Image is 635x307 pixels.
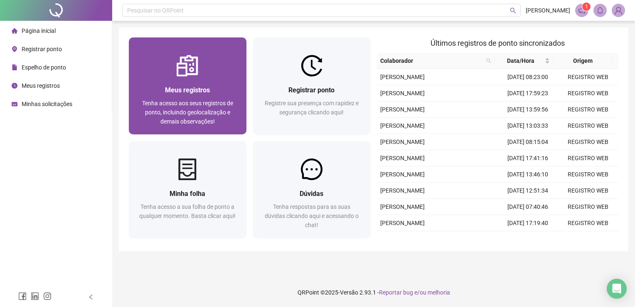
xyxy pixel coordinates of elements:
span: [PERSON_NAME] [380,74,425,80]
span: [PERSON_NAME] [380,139,425,145]
span: bell [596,7,604,14]
div: Open Intercom Messenger [607,279,627,299]
span: [PERSON_NAME] [380,203,425,210]
span: 1 [585,4,588,10]
td: REGISTRO WEB [558,199,618,215]
td: REGISTRO WEB [558,134,618,150]
span: Colaborador [380,56,483,65]
span: environment [12,46,17,52]
th: Data/Hora [495,53,553,69]
span: Tenha acesso aos seus registros de ponto, incluindo geolocalização e demais observações! [142,100,233,125]
td: [DATE] 07:40:46 [498,199,558,215]
span: Meus registros [165,86,210,94]
span: [PERSON_NAME] [380,90,425,97]
td: REGISTRO WEB [558,183,618,199]
img: 91070 [612,4,625,17]
span: clock-circle [12,83,17,89]
span: notification [578,7,586,14]
span: Meus registros [22,82,60,89]
span: [PERSON_NAME] [380,106,425,113]
span: Minha folha [170,190,205,198]
th: Origem [553,53,612,69]
td: REGISTRO WEB [558,69,618,85]
span: [PERSON_NAME] [526,6,570,15]
td: REGISTRO WEB [558,231,618,248]
td: REGISTRO WEB [558,150,618,166]
sup: 1 [582,2,591,11]
td: REGISTRO WEB [558,85,618,102]
span: search [510,7,516,14]
span: schedule [12,101,17,107]
span: [PERSON_NAME] [380,122,425,129]
span: [PERSON_NAME] [380,155,425,161]
td: [DATE] 08:23:00 [498,69,558,85]
span: Data/Hora [498,56,543,65]
span: Registrar ponto [22,46,62,52]
span: search [486,58,491,63]
span: [PERSON_NAME] [380,220,425,226]
span: linkedin [31,292,39,300]
span: Registre sua presença com rapidez e segurança clicando aqui! [265,100,359,116]
span: [PERSON_NAME] [380,171,425,178]
span: home [12,28,17,34]
span: Página inicial [22,27,56,34]
td: [DATE] 14:28:14 [498,231,558,248]
span: Registrar ponto [288,86,335,94]
td: [DATE] 13:59:56 [498,102,558,118]
span: Espelho de ponto [22,64,66,71]
span: Reportar bug e/ou melhoria [379,289,450,296]
td: [DATE] 17:41:16 [498,150,558,166]
span: search [485,54,493,67]
span: Minhas solicitações [22,101,72,107]
span: [PERSON_NAME] [380,187,425,194]
a: DúvidasTenha respostas para as suas dúvidas clicando aqui e acessando o chat! [253,141,371,238]
td: REGISTRO WEB [558,215,618,231]
span: Versão [340,289,358,296]
td: [DATE] 13:46:10 [498,166,558,183]
a: Registrar pontoRegistre sua presença com rapidez e segurança clicando aqui! [253,37,371,134]
td: [DATE] 13:03:33 [498,118,558,134]
td: REGISTRO WEB [558,118,618,134]
td: [DATE] 12:51:34 [498,183,558,199]
span: Tenha respostas para as suas dúvidas clicando aqui e acessando o chat! [265,203,359,228]
td: [DATE] 17:19:40 [498,215,558,231]
a: Meus registrosTenha acesso aos seus registros de ponto, incluindo geolocalização e demais observa... [129,37,246,134]
span: file [12,64,17,70]
span: Dúvidas [300,190,323,198]
a: Minha folhaTenha acesso a sua folha de ponto a qualquer momento. Basta clicar aqui! [129,141,246,238]
span: Tenha acesso a sua folha de ponto a qualquer momento. Basta clicar aqui! [139,203,236,219]
td: [DATE] 17:59:23 [498,85,558,102]
span: facebook [18,292,27,300]
td: REGISTRO WEB [558,102,618,118]
td: REGISTRO WEB [558,166,618,183]
span: left [88,294,94,300]
footer: QRPoint © 2025 - 2.93.1 - [112,278,635,307]
td: [DATE] 08:15:04 [498,134,558,150]
span: instagram [43,292,52,300]
span: Últimos registros de ponto sincronizados [431,39,565,47]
